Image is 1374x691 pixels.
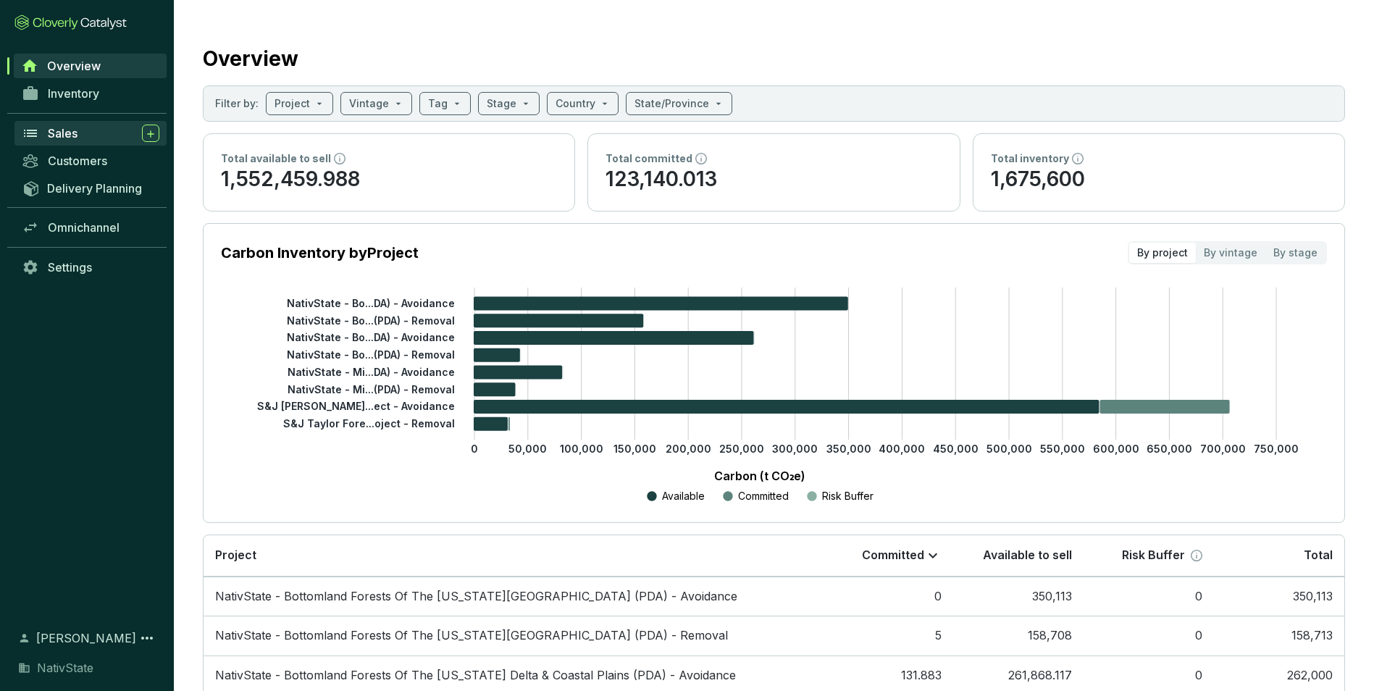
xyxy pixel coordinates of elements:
tspan: 200,000 [666,443,711,455]
tspan: 700,000 [1200,443,1246,455]
p: Filter by: [215,96,259,111]
a: Settings [14,255,167,280]
th: Available to sell [953,535,1084,577]
tspan: 550,000 [1040,443,1085,455]
tspan: S&J Taylor Fore...oject - Removal [283,417,455,430]
tspan: 750,000 [1254,443,1299,455]
div: By stage [1265,243,1325,263]
td: 0 [823,577,953,616]
td: 0 [1084,577,1214,616]
tspan: 450,000 [933,443,979,455]
span: Delivery Planning [47,181,142,196]
span: Overview [47,59,101,73]
span: [PERSON_NAME] [36,629,136,647]
tspan: NativState - Bo...DA) - Avoidance [287,331,455,343]
th: Project [204,535,823,577]
td: 5 [823,616,953,656]
tspan: 100,000 [560,443,603,455]
span: Customers [48,154,107,168]
tspan: 250,000 [719,443,764,455]
tspan: NativState - Mi...(PDA) - Removal [288,382,455,395]
tspan: 150,000 [613,443,656,455]
p: Carbon Inventory by Project [221,243,419,263]
a: Omnichannel [14,215,167,240]
td: NativState - Bottomland Forests Of The Louisiana Plains (PDA) - Removal [204,616,823,656]
tspan: 400,000 [879,443,925,455]
span: NativState [37,659,93,677]
p: 123,140.013 [606,166,942,193]
th: Total [1214,535,1344,577]
tspan: 350,000 [826,443,871,455]
span: Inventory [48,86,99,101]
p: Committed [862,548,924,564]
td: 350,113 [953,577,1084,616]
a: Overview [14,54,167,78]
tspan: 650,000 [1147,443,1192,455]
a: Sales [14,121,167,146]
span: Settings [48,260,92,275]
td: 158,708 [953,616,1084,656]
td: 350,113 [1214,577,1344,616]
a: Customers [14,148,167,173]
p: Total available to sell [221,151,331,166]
tspan: NativState - Bo...(PDA) - Removal [287,314,455,326]
p: 1,675,600 [991,166,1327,193]
p: Total inventory [991,151,1069,166]
div: By project [1129,243,1196,263]
span: Omnichannel [48,220,120,235]
p: Carbon (t CO₂e) [243,467,1276,485]
tspan: 600,000 [1093,443,1139,455]
td: NativState - Bottomland Forests Of The Louisiana Plains (PDA) - Avoidance [204,577,823,616]
p: Committed [738,489,789,503]
p: Available [662,489,705,503]
h2: Overview [203,43,298,74]
tspan: S&J [PERSON_NAME]...ect - Avoidance [257,400,455,412]
a: Inventory [14,81,167,106]
a: Delivery Planning [14,176,167,200]
tspan: 0 [471,443,478,455]
tspan: NativState - Bo...(PDA) - Removal [287,348,455,361]
div: By vintage [1196,243,1265,263]
tspan: 300,000 [772,443,818,455]
tspan: 500,000 [986,443,1032,455]
div: segmented control [1128,241,1327,264]
tspan: 50,000 [508,443,547,455]
td: 158,713 [1214,616,1344,656]
p: Risk Buffer [1122,548,1185,564]
p: Total committed [606,151,692,166]
p: 1,552,459.988 [221,166,557,193]
p: Risk Buffer [822,489,874,503]
tspan: NativState - Bo...DA) - Avoidance [287,297,455,309]
tspan: NativState - Mi...DA) - Avoidance [288,366,455,378]
span: Sales [48,126,78,141]
td: 0 [1084,616,1214,656]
